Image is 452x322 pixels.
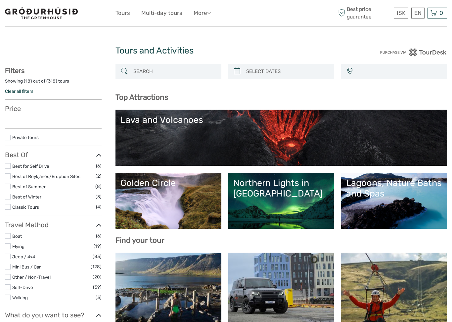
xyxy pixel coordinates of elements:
span: (83) [93,253,102,260]
a: Tours [115,8,130,18]
a: Multi-day tours [141,8,182,18]
input: SEARCH [131,66,218,77]
span: 0 [438,10,444,16]
a: Other / Non-Travel [12,274,51,280]
label: 318 [48,78,56,84]
a: More [194,8,211,18]
div: Showing ( ) out of ( ) tours [5,78,102,88]
a: Best of Summer [12,184,46,189]
div: Lagoons, Nature Baths and Spas [346,178,442,199]
a: Flying [12,244,24,249]
span: (19) [94,242,102,250]
a: Walking [12,295,28,300]
span: (20) [93,273,102,281]
span: (2) [96,172,102,180]
a: Self-Drive [12,285,33,290]
a: Mini Bus / Car [12,264,41,269]
span: (3) [96,294,102,301]
span: (59) [93,283,102,291]
h3: Price [5,105,102,113]
strong: Filters [5,67,24,75]
span: (128) [91,263,102,270]
div: EN [411,8,425,18]
span: (6) [96,162,102,170]
span: (3) [96,193,102,200]
a: Clear all filters [5,89,33,94]
a: Jeep / 4x4 [12,254,35,259]
b: Top Attractions [115,93,168,102]
div: Northern Lights in [GEOGRAPHIC_DATA] [233,178,329,199]
a: Best for Self Drive [12,163,49,169]
h1: Tours and Activities [115,46,337,56]
span: (4) [96,203,102,211]
a: Northern Lights in [GEOGRAPHIC_DATA] [233,178,329,224]
a: Golden Circle [120,178,216,224]
label: 18 [25,78,30,84]
a: Lagoons, Nature Baths and Spas [346,178,442,224]
img: 1578-341a38b5-ce05-4595-9f3d-b8aa3718a0b3_logo_small.jpg [5,7,78,19]
span: (8) [95,183,102,190]
a: Boat [12,233,22,239]
a: Classic Tours [12,204,39,210]
img: PurchaseViaTourDesk.png [380,48,447,56]
span: (6) [96,232,102,240]
a: Best of Winter [12,194,41,199]
span: ISK [397,10,405,16]
span: Best price guarantee [337,6,392,20]
a: Lava and Volcanoes [120,115,442,161]
h3: Best Of [5,151,102,159]
div: Lava and Volcanoes [120,115,442,125]
a: Private tours [12,135,39,140]
b: Find your tour [115,236,164,245]
h3: What do you want to see? [5,311,102,319]
input: SELECT DATES [244,66,331,77]
a: Best of Reykjanes/Eruption Sites [12,174,80,179]
h3: Travel Method [5,221,102,229]
div: Golden Circle [120,178,216,188]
